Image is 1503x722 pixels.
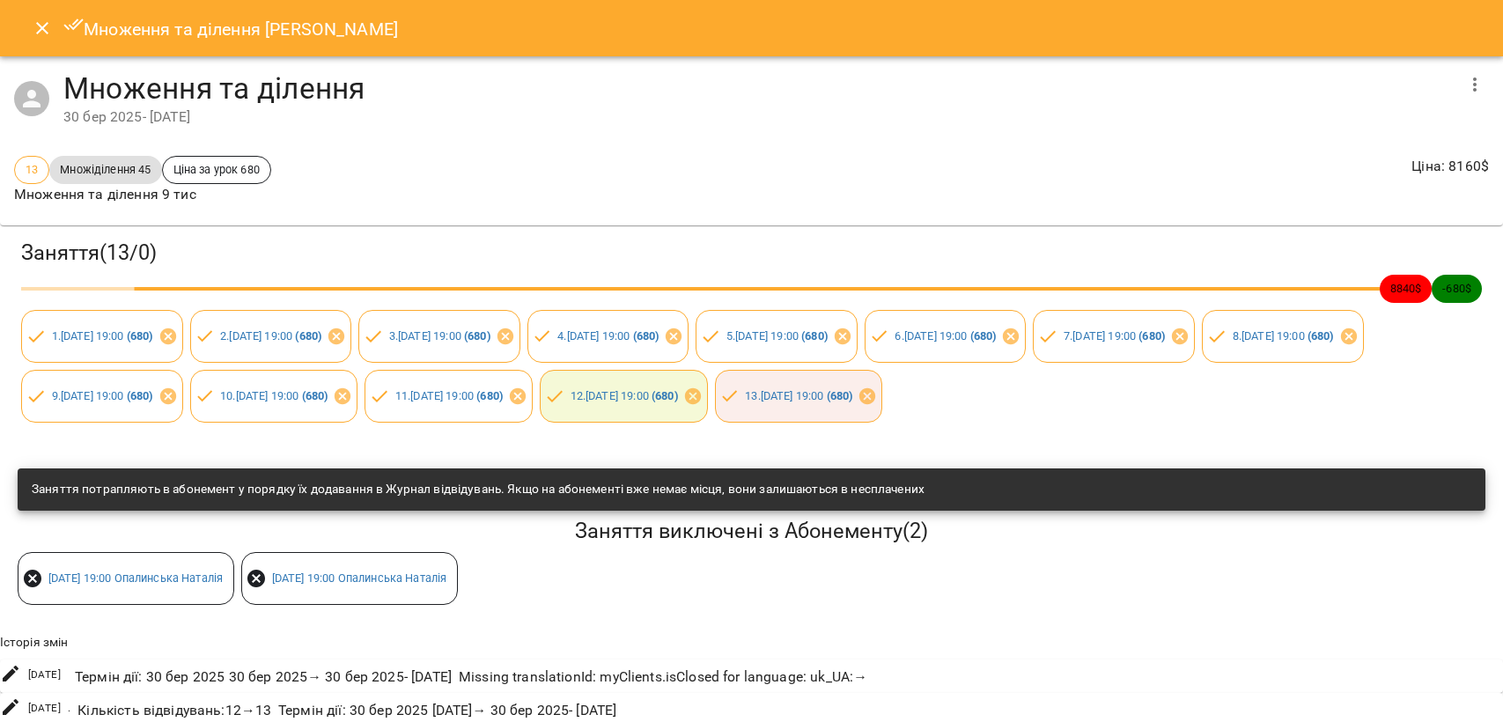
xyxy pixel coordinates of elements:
a: 5.[DATE] 19:00 (680) [726,329,828,343]
span: -680 $ [1432,280,1482,297]
div: 9.[DATE] 19:00 (680) [21,370,183,423]
a: 11.[DATE] 19:00 (680) [395,389,503,402]
a: 12.[DATE] 19:00 (680) [571,389,678,402]
a: 9.[DATE] 19:00 (680) [52,389,153,402]
span: [DATE] [28,700,61,718]
b: ( 680 ) [476,389,503,402]
a: [DATE] 19:00 Опалинська Наталія [272,571,447,585]
span: Множіділення 45 [49,161,161,178]
h6: Множення та ділення [PERSON_NAME] [63,14,398,43]
div: Заняття потрапляють в абонемент у порядку їх додавання в Журнал відвідувань. Якщо на абонементі в... [32,474,925,505]
span: 8840 $ [1380,280,1433,297]
h4: Множення та ділення [63,70,1454,107]
div: 7.[DATE] 19:00 (680) [1033,310,1195,363]
div: 2.[DATE] 19:00 (680) [190,310,352,363]
b: ( 680 ) [464,329,490,343]
h5: Заняття виключені з Абонементу ( 2 ) [18,518,1485,545]
a: 8.[DATE] 19:00 (680) [1233,329,1334,343]
div: 5.[DATE] 19:00 (680) [696,310,858,363]
a: 4.[DATE] 19:00 (680) [557,329,659,343]
span: 13 [15,161,48,178]
div: 12.[DATE] 19:00 (680) [540,370,708,423]
b: ( 680 ) [970,329,997,343]
b: ( 680 ) [295,329,321,343]
div: 6.[DATE] 19:00 (680) [865,310,1027,363]
div: 30 бер 2025 - [DATE] [63,107,1454,128]
button: Close [21,7,63,49]
p: Множення та ділення 9 тис [14,184,271,205]
b: ( 680 ) [127,389,153,402]
span: . [68,700,70,718]
div: Термін дії : 30 бер 2025 30 бер 2025 → 30 бер 2025 - [DATE] [71,663,455,691]
a: 3.[DATE] 19:00 (680) [389,329,490,343]
h3: Заняття ( 13 / 0 ) [21,239,1482,267]
div: Missing translationId: myClients.isClosed for language: uk_UA : → [455,663,871,691]
div: 11.[DATE] 19:00 (680) [365,370,533,423]
div: 4.[DATE] 19:00 (680) [527,310,689,363]
a: [DATE] 19:00 Опалинська Наталія [48,571,224,585]
b: ( 680 ) [801,329,828,343]
a: 10.[DATE] 19:00 (680) [220,389,328,402]
a: 7.[DATE] 19:00 (680) [1064,329,1165,343]
b: ( 680 ) [652,389,678,402]
b: ( 680 ) [127,329,153,343]
a: 2.[DATE] 19:00 (680) [220,329,321,343]
a: 1.[DATE] 19:00 (680) [52,329,153,343]
div: 10.[DATE] 19:00 (680) [190,370,358,423]
b: ( 680 ) [302,389,328,402]
div: 13.[DATE] 19:00 (680) [715,370,883,423]
b: ( 680 ) [633,329,659,343]
span: [DATE] [28,667,61,684]
p: Ціна : 8160 $ [1411,156,1489,177]
a: 6.[DATE] 19:00 (680) [895,329,996,343]
b: ( 680 ) [1308,329,1334,343]
b: ( 680 ) [827,389,853,402]
b: ( 680 ) [1138,329,1165,343]
div: 8.[DATE] 19:00 (680) [1202,310,1364,363]
div: 3.[DATE] 19:00 (680) [358,310,520,363]
div: 1.[DATE] 19:00 (680) [21,310,183,363]
a: 13.[DATE] 19:00 (680) [745,389,852,402]
span: Ціна за урок 680 [163,161,270,178]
